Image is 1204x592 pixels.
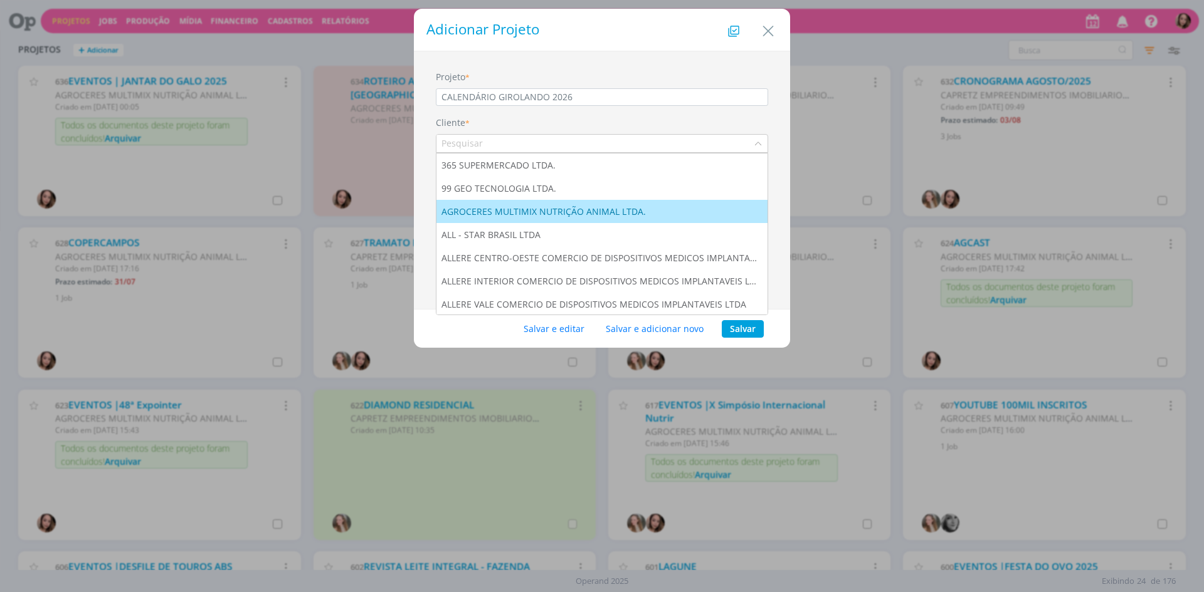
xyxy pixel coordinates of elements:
label: Projeto [436,70,465,83]
label: Cliente [436,116,465,129]
div: 365 SUPERMERCADO LTDA. [441,158,558,172]
div: ALL - STAR BRASIL LTDA [441,228,543,241]
button: Close [759,17,778,41]
div: AGROCERES MULTIMIX NUTRIÇÃO ANIMAL LTDA. [441,205,648,218]
div: 99 GEO TECNOLOGIA LTDA. [441,182,559,195]
button: Salvar e adicionar novo [598,320,712,338]
div: ALLERE INTERIOR COMERCIO DE DISPOSITIVOS MEDICOS IMPLANTAVEIS LTDA [441,274,763,288]
input: Pesquisar [436,135,754,152]
div: dialog [414,9,790,348]
button: Salvar [722,320,764,338]
button: Salvar e editar [515,320,593,338]
div: ALLERE CENTRO-OESTE COMERCIO DE DISPOSITIVOS MEDICOS IMPLANTAVEIS LTDA [441,251,763,264]
div: ALLERE VALE COMERCIO DE DISPOSITIVOS MEDICOS IMPLANTAVEIS LTDA [441,298,749,311]
h1: Adicionar Projeto [426,21,778,38]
